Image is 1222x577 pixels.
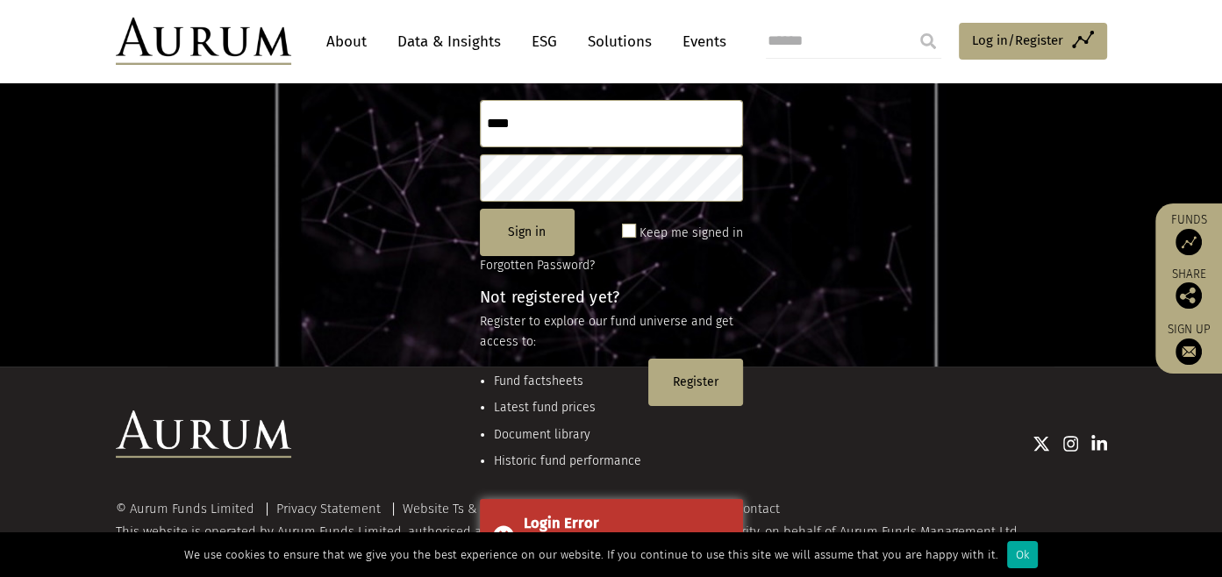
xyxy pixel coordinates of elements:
img: Access Funds [1176,229,1202,255]
a: Website Ts & Cs [403,501,494,516]
img: Linkedin icon [1091,435,1107,452]
li: Fund factsheets [494,372,641,391]
div: Ok [1007,541,1038,568]
a: Forgotten Password? [480,258,595,273]
span: Log in/Register [972,30,1063,51]
a: Privacy Statement [276,501,381,516]
input: Submit [911,24,946,59]
a: Funds [1164,212,1213,255]
div: This website is operated by Aurum Funds Limited, authorised and regulated by the Financial Conduc... [116,502,1107,555]
a: Events [674,25,726,58]
a: About [318,25,375,58]
div: Login Error [524,512,730,535]
img: Aurum Logo [116,410,291,458]
label: Keep me signed in [640,223,743,244]
p: Register to explore our fund universe and get access to: [480,312,743,352]
li: Latest fund prices [494,398,641,417]
a: Log in/Register [959,23,1107,60]
a: ESG [523,25,566,58]
img: Sign up to our newsletter [1176,338,1202,365]
img: Share this post [1176,282,1202,309]
div: © Aurum Funds Limited [116,502,263,516]
div: Share [1164,268,1213,309]
a: Sign up [1164,322,1213,365]
a: Data & Insights [389,25,510,58]
button: Register [648,359,743,406]
img: Instagram icon [1063,435,1079,452]
button: Sign in [480,209,575,256]
img: Aurum [116,18,291,65]
h4: Not registered yet? [480,289,743,305]
a: Solutions [579,25,661,58]
a: Contact [736,501,780,516]
img: Twitter icon [1033,435,1050,452]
